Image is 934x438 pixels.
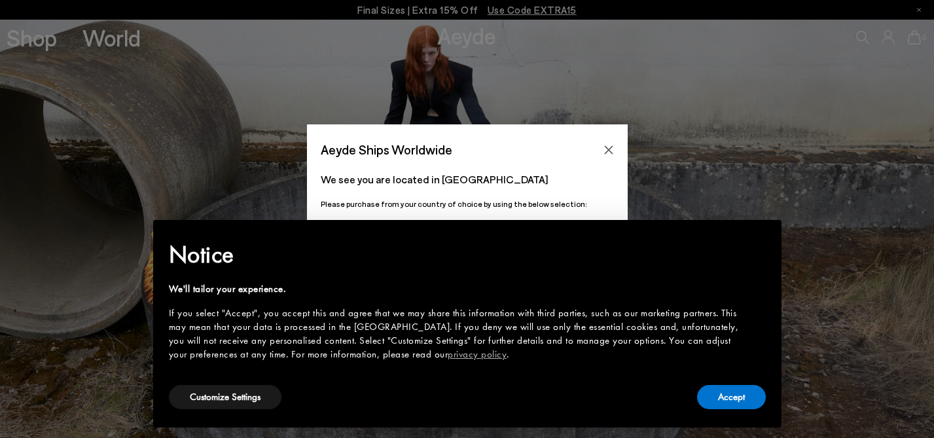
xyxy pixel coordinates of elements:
button: Close [599,140,619,160]
h2: Notice [169,238,745,272]
button: Customize Settings [169,385,281,409]
a: privacy policy [448,348,507,361]
div: We'll tailor your experience. [169,282,745,296]
p: We see you are located in [GEOGRAPHIC_DATA] [321,172,614,187]
span: × [756,229,764,249]
span: Aeyde Ships Worldwide [321,138,452,161]
button: Accept [697,385,766,409]
p: Please purchase from your country of choice by using the below selection: [321,198,614,210]
div: If you select "Accept", you accept this and agree that we may share this information with third p... [169,306,745,361]
button: Close this notice [745,224,776,255]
